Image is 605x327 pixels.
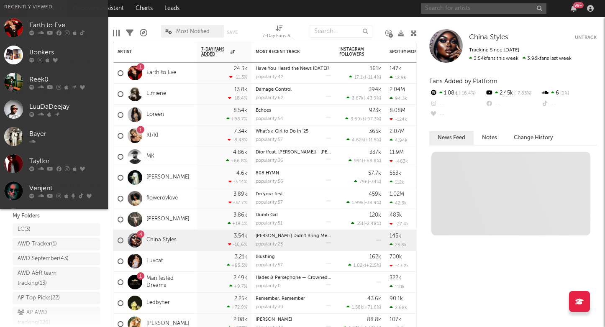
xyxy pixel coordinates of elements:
div: ( ) [345,116,381,122]
span: 1.02k [354,263,365,268]
a: What's a Girl to Do in '25 [256,129,308,134]
div: 337k [369,150,381,155]
div: Tayllor [29,156,104,166]
div: Instagram Followers [339,47,369,57]
div: +72.9 % [227,304,247,310]
div: 1.08k [429,88,485,99]
a: Blushing [256,255,275,259]
div: popularity: 56 [256,179,283,184]
div: 13.8k [234,87,247,92]
span: Tracking Since: [DATE] [469,48,519,53]
div: 162k [369,254,381,260]
div: -- [429,110,485,120]
div: ( ) [348,263,381,268]
div: Blushing [256,255,331,259]
a: Damage Control [256,87,292,92]
a: Hades & Persephone — Crowned in the Dark [256,276,353,280]
span: +97.3 % [364,117,380,122]
div: 112k [390,179,404,185]
div: ( ) [351,221,381,226]
span: Fans Added by Platform [429,78,497,84]
button: Save [227,30,238,35]
div: popularity: 0 [256,284,281,289]
a: flowerovlove [146,195,178,202]
a: AWD A&R team tracking(13) [13,267,100,290]
span: +68.8 % [363,159,380,163]
span: +215 % [366,263,380,268]
div: +98.7 % [226,116,247,122]
span: -2.48 % [365,222,380,226]
input: Search... [310,25,372,38]
div: 923k [369,108,381,113]
div: +19.1 % [228,221,247,226]
div: LuuDaDeejay [29,102,104,112]
div: 107k [390,317,401,322]
div: Edit Columns [113,21,120,45]
div: 2.49k [233,275,247,281]
a: Dumb Girl [256,213,278,217]
div: Jesus Didn't Bring Me This Far! [256,234,331,238]
a: Manifested Dreams [146,275,193,289]
div: -3.14 % [228,179,247,184]
input: Search for artists [421,3,546,14]
div: Harriet [256,317,331,322]
div: Damage Control [256,87,331,92]
div: 3.54k [234,233,247,239]
a: I'm your first [256,192,283,197]
div: 483k [390,212,402,218]
div: -27.4k [390,221,409,227]
div: -- [429,99,485,110]
div: ( ) [346,137,381,143]
span: 3.54k fans this week [469,56,518,61]
div: Recently Viewed [4,2,104,12]
div: 145k [390,233,401,239]
div: Most Recent Track [256,49,318,54]
div: Venjent [29,184,104,194]
div: 8.54k [233,108,247,113]
div: Bayer [29,129,104,139]
button: Untrack [575,33,597,42]
div: -124k [390,117,407,122]
div: 161k [370,66,381,72]
div: 459k [369,192,381,197]
span: 7-Day Fans Added [201,47,228,57]
div: 4.6k [236,171,247,176]
div: Reek0 [29,75,104,85]
a: 808 HYMN [256,171,279,176]
a: AWD Tracker(1) [13,238,100,250]
button: Notes [474,131,505,145]
div: 99 + [573,2,584,8]
div: 2.68k [390,305,407,310]
span: -34 % [369,180,380,184]
span: -43.9 % [365,96,380,101]
div: 7-Day Fans Added (7-Day Fans Added) [262,21,296,45]
div: My Folders [13,211,100,221]
span: -11.4 % [366,75,380,80]
div: -43.2k [390,263,409,268]
button: Change History [505,131,561,145]
div: 11.9M [390,150,404,155]
div: -10.6 % [228,242,247,247]
a: KI/KI [146,132,159,139]
div: popularity: 54 [256,117,283,121]
div: popularity: 57 [256,200,283,205]
div: -37.7 % [228,200,247,205]
span: 17.1k [354,75,365,80]
span: Most Notified [176,29,210,34]
div: popularity: 51 [256,221,282,226]
a: Luvcat [146,258,163,265]
a: China Styles [469,33,508,42]
div: 3.89k [233,192,247,197]
div: Bonkers [29,48,104,58]
div: ( ) [346,95,381,101]
a: Echoes [256,108,271,113]
div: Dior (feat. Chrystal) - Félix Remix [256,150,331,155]
div: 2.08k [233,317,247,322]
a: [PERSON_NAME] Didn't Bring Me This Far! [256,234,347,238]
div: Have You Heard the News Today? [256,66,331,71]
div: -463k [390,158,408,164]
div: Hades & Persephone — Crowned in the Dark [256,276,331,280]
span: 796 [359,180,368,184]
span: 0 % [559,91,569,96]
div: popularity: 62 [256,96,283,100]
